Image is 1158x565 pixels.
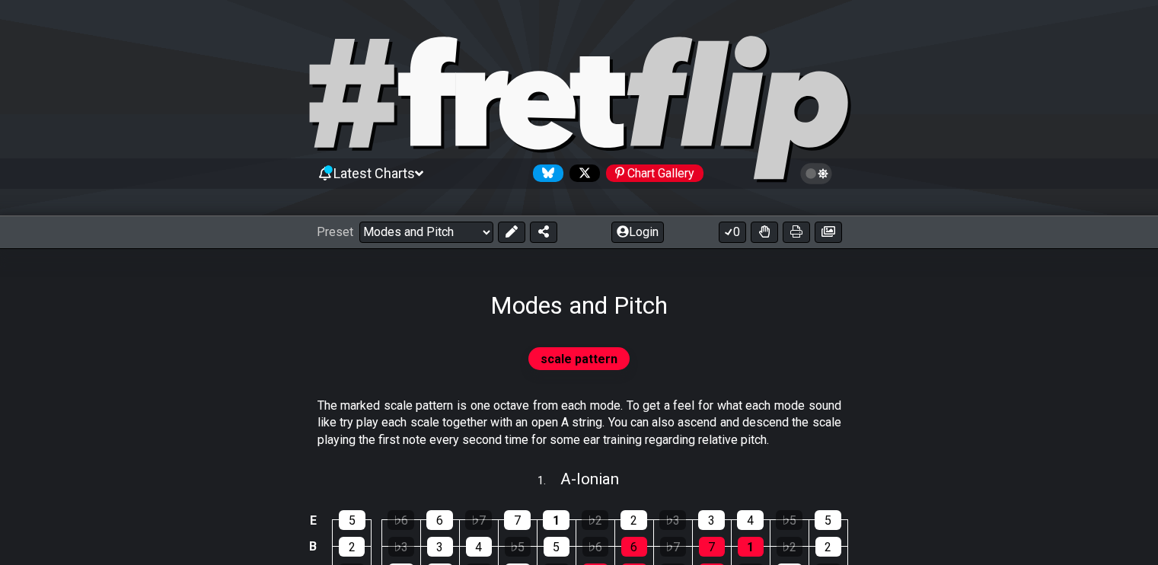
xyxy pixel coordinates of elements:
[543,510,569,530] div: 1
[530,222,557,243] button: Share Preset
[719,222,746,243] button: 0
[498,222,525,243] button: Edit Preset
[563,164,600,182] a: Follow #fretflip at X
[504,510,531,530] div: 7
[783,222,810,243] button: Print
[808,167,825,180] span: Toggle light / dark theme
[815,510,841,530] div: 5
[582,537,608,557] div: ♭6
[490,291,668,320] h1: Modes and Pitch
[304,507,322,534] td: E
[339,537,365,557] div: 2
[582,510,608,530] div: ♭2
[426,510,453,530] div: 6
[620,510,647,530] div: 2
[427,537,453,557] div: 3
[611,222,664,243] button: Login
[600,164,703,182] a: #fretflip at Pinterest
[333,165,415,181] span: Latest Charts
[317,225,353,239] span: Preset
[538,473,560,490] span: 1 .
[606,164,703,182] div: Chart Gallery
[339,510,365,530] div: 5
[541,348,617,370] span: scale pattern
[660,537,686,557] div: ♭7
[505,537,531,557] div: ♭5
[388,510,414,530] div: ♭6
[317,397,841,448] p: The marked scale pattern is one octave from each mode. To get a feel for what each mode sound lik...
[776,510,802,530] div: ♭5
[359,222,493,243] select: Preset
[527,164,563,182] a: Follow #fretflip at Bluesky
[738,537,764,557] div: 1
[815,537,841,557] div: 2
[777,537,802,557] div: ♭2
[737,510,764,530] div: 4
[699,537,725,557] div: 7
[621,537,647,557] div: 6
[751,222,778,243] button: Toggle Dexterity for all fretkits
[560,470,619,488] span: A - Ionian
[465,510,492,530] div: ♭7
[698,510,725,530] div: 3
[544,537,569,557] div: 5
[659,510,686,530] div: ♭3
[815,222,842,243] button: Create image
[466,537,492,557] div: 4
[388,537,414,557] div: ♭3
[304,533,322,560] td: B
